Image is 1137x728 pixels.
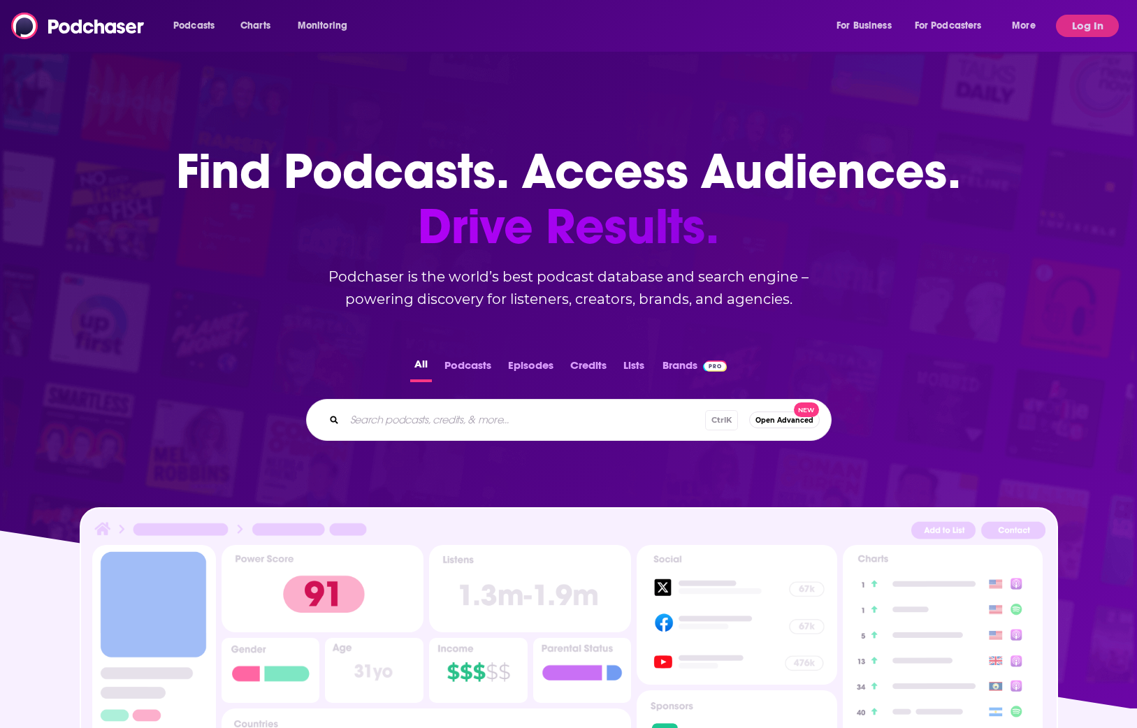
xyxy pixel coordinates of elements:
[429,545,631,632] img: Podcast Insights Listens
[566,355,611,382] button: Credits
[637,545,837,685] img: Podcast Socials
[827,15,909,37] button: open menu
[837,16,892,36] span: For Business
[619,355,649,382] button: Lists
[173,16,215,36] span: Podcasts
[440,355,495,382] button: Podcasts
[222,638,320,703] img: Podcast Insights Gender
[1012,16,1036,36] span: More
[164,15,233,37] button: open menu
[1002,15,1053,37] button: open menu
[794,402,819,417] span: New
[906,15,1002,37] button: open menu
[176,199,961,254] span: Drive Results.
[92,520,1045,544] img: Podcast Insights Header
[345,409,705,431] input: Search podcasts, credits, & more...
[662,355,727,382] a: BrandsPodchaser Pro
[429,638,528,703] img: Podcast Insights Income
[176,144,961,254] h1: Find Podcasts. Access Audiences.
[703,361,727,372] img: Podchaser Pro
[1056,15,1119,37] button: Log In
[533,638,632,703] img: Podcast Insights Parental Status
[504,355,558,382] button: Episodes
[222,545,423,632] img: Podcast Insights Power score
[325,638,423,703] img: Podcast Insights Age
[11,13,145,39] img: Podchaser - Follow, Share and Rate Podcasts
[705,410,738,430] span: Ctrl K
[915,16,982,36] span: For Podcasters
[749,412,820,428] button: Open AdvancedNew
[306,399,832,441] div: Search podcasts, credits, & more...
[289,265,848,310] h2: Podchaser is the world’s best podcast database and search engine – powering discovery for listene...
[298,16,347,36] span: Monitoring
[410,355,432,382] button: All
[231,15,279,37] a: Charts
[755,416,813,424] span: Open Advanced
[288,15,365,37] button: open menu
[240,16,270,36] span: Charts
